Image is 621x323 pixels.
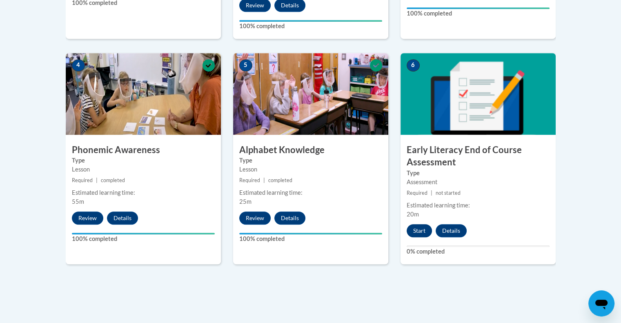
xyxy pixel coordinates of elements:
label: 100% completed [407,9,550,18]
div: Your progress [239,20,382,22]
button: Review [239,212,271,225]
img: Course Image [66,53,221,135]
button: Details [274,212,305,225]
label: 100% completed [72,234,215,243]
div: Estimated learning time: [407,201,550,210]
div: Estimated learning time: [72,188,215,197]
span: not started [436,190,461,196]
label: Type [407,169,550,178]
span: 55m [72,198,84,205]
button: Details [107,212,138,225]
button: Start [407,224,432,237]
span: Required [72,177,93,183]
span: Required [407,190,427,196]
div: Assessment [407,178,550,187]
label: 100% completed [239,234,382,243]
div: Lesson [239,165,382,174]
h3: Phonemic Awareness [66,144,221,156]
span: completed [268,177,292,183]
span: 5 [239,59,252,71]
div: Your progress [72,233,215,234]
img: Course Image [401,53,556,135]
h3: Alphabet Knowledge [233,144,388,156]
label: Type [239,156,382,165]
span: Required [239,177,260,183]
span: | [263,177,265,183]
img: Course Image [233,53,388,135]
div: Your progress [239,233,382,234]
label: 0% completed [407,247,550,256]
button: Details [436,224,467,237]
span: 20m [407,211,419,218]
span: 6 [407,59,420,71]
h3: Early Literacy End of Course Assessment [401,144,556,169]
label: 100% completed [239,22,382,31]
span: completed [101,177,125,183]
div: Estimated learning time: [239,188,382,197]
span: | [96,177,98,183]
div: Your progress [407,7,550,9]
div: Lesson [72,165,215,174]
span: | [431,190,432,196]
label: Type [72,156,215,165]
span: 4 [72,59,85,71]
span: 25m [239,198,252,205]
button: Review [72,212,103,225]
iframe: Button to launch messaging window [588,290,614,316]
